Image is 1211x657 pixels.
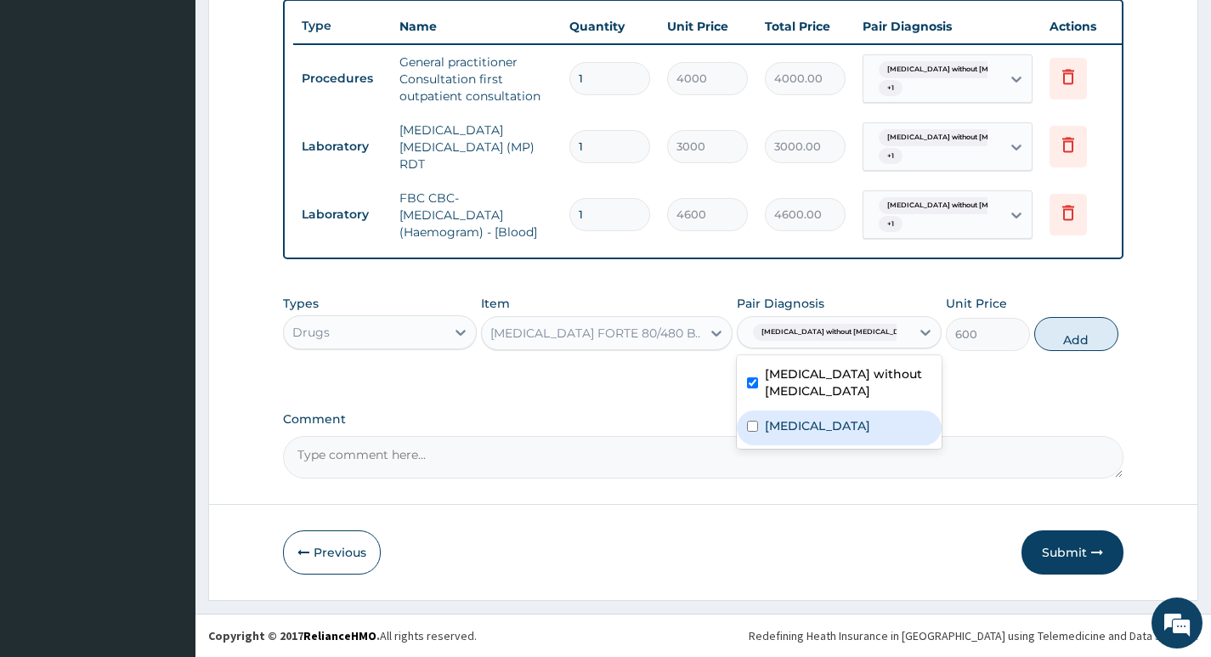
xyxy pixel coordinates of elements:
[293,131,391,162] td: Laboratory
[391,45,561,113] td: General practitioner Consultation first outpatient consultation
[749,627,1198,644] div: Redefining Heath Insurance in [GEOGRAPHIC_DATA] using Telemedicine and Data Science!
[292,324,330,341] div: Drugs
[391,9,561,43] th: Name
[293,10,391,42] th: Type
[99,214,235,386] span: We're online!
[879,197,1050,214] span: [MEDICAL_DATA] without [MEDICAL_DATA]
[283,412,1123,427] label: Comment
[490,325,704,342] div: [MEDICAL_DATA] FORTE 80/480 BY 6 TAB
[8,464,324,524] textarea: Type your message and hit 'Enter'
[946,295,1007,312] label: Unit Price
[756,9,854,43] th: Total Price
[879,61,1050,78] span: [MEDICAL_DATA] without [MEDICAL_DATA]
[279,8,320,49] div: Minimize live chat window
[1021,530,1123,575] button: Submit
[293,199,391,230] td: Laboratory
[208,628,380,643] strong: Copyright © 2017 .
[391,113,561,181] td: [MEDICAL_DATA] [MEDICAL_DATA] (MP) RDT
[879,148,903,165] span: + 1
[1041,9,1126,43] th: Actions
[737,295,824,312] label: Pair Diagnosis
[1034,317,1118,351] button: Add
[879,216,903,233] span: + 1
[854,9,1041,43] th: Pair Diagnosis
[765,417,870,434] label: [MEDICAL_DATA]
[481,295,510,312] label: Item
[88,95,286,117] div: Chat with us now
[765,365,931,399] label: [MEDICAL_DATA] without [MEDICAL_DATA]
[561,9,659,43] th: Quantity
[283,530,381,575] button: Previous
[293,63,391,94] td: Procedures
[659,9,756,43] th: Unit Price
[31,85,69,127] img: d_794563401_company_1708531726252_794563401
[879,80,903,97] span: + 1
[195,614,1211,657] footer: All rights reserved.
[391,181,561,249] td: FBC CBC-[MEDICAL_DATA] (Haemogram) - [Blood]
[303,628,376,643] a: RelianceHMO
[753,324,925,341] span: [MEDICAL_DATA] without [MEDICAL_DATA]
[879,129,1050,146] span: [MEDICAL_DATA] without [MEDICAL_DATA]
[283,297,319,311] label: Types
